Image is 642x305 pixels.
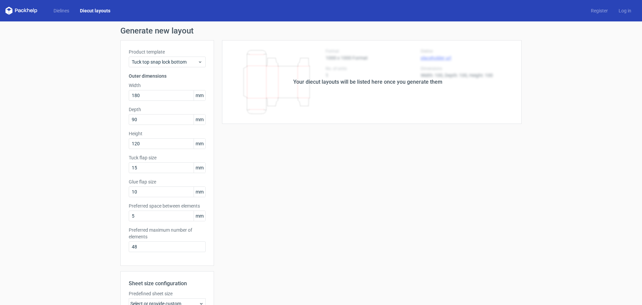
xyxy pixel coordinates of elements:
[585,7,613,14] a: Register
[129,178,206,185] label: Glue flap size
[293,78,442,86] div: Your diecut layouts will be listed here once you generate them
[129,280,206,288] h2: Sheet size configuration
[129,227,206,240] label: Preferred maximum number of elements
[194,115,205,125] span: mm
[129,154,206,161] label: Tuck flap size
[129,290,206,297] label: Predefined sheet size
[120,27,522,35] h1: Generate new layout
[129,49,206,55] label: Product template
[194,139,205,149] span: mm
[129,130,206,137] label: Height
[194,163,205,173] span: mm
[194,211,205,221] span: mm
[132,59,198,65] span: Tuck top snap lock bottom
[75,7,116,14] a: Diecut layouts
[129,82,206,89] label: Width
[194,187,205,197] span: mm
[613,7,637,14] a: Log in
[129,73,206,79] h3: Outer dimensions
[194,90,205,100] span: mm
[129,203,206,209] label: Preferred space between elements
[48,7,75,14] a: Dielines
[129,106,206,113] label: Depth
